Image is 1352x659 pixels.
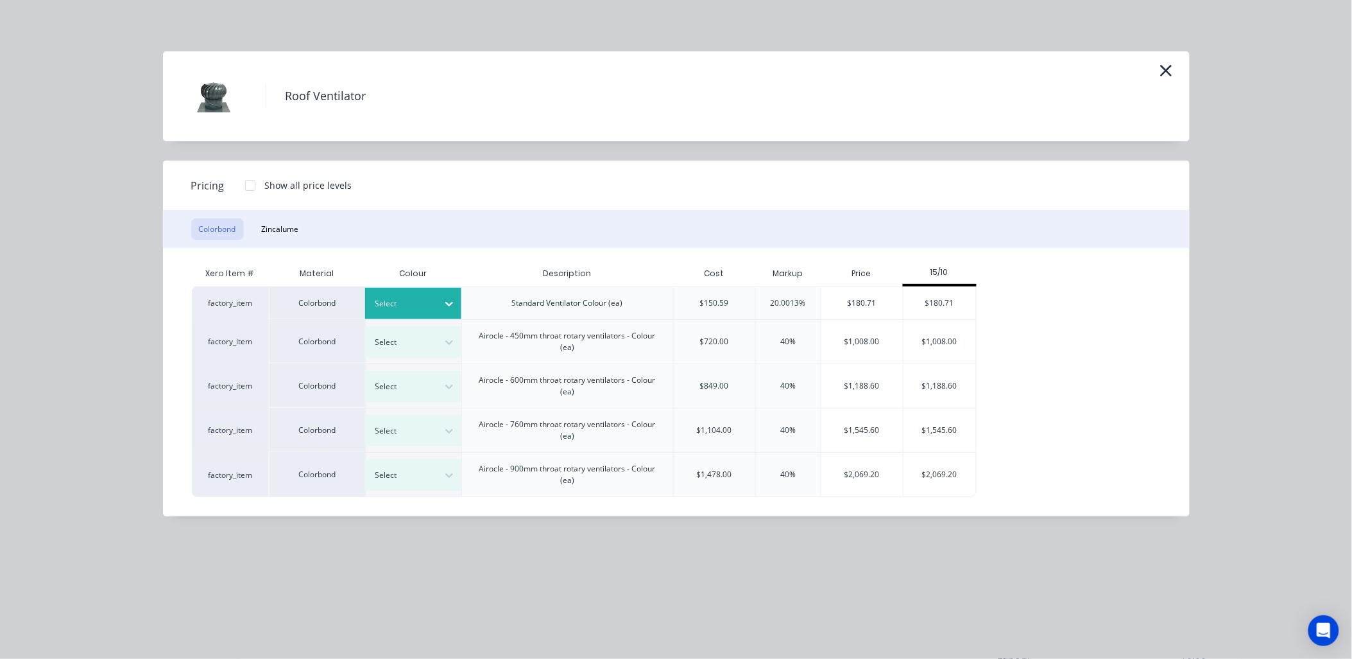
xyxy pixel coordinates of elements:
[903,409,976,452] div: $1,545.60
[191,218,244,240] button: Colorbond
[903,287,976,319] div: $180.71
[903,320,976,364] div: $1,008.00
[192,261,269,286] div: Xero Item #
[472,463,663,486] div: Airocle - 900mm throat rotary ventilators - Colour (ea)
[821,409,903,452] div: $1,545.60
[269,286,365,319] div: Colorbond
[265,179,352,192] div: Show all price levels
[269,319,365,364] div: Colorbond
[903,453,976,496] div: $2,069.20
[192,286,269,319] div: factory_item
[697,469,732,480] div: $1,478.00
[821,261,903,286] div: Price
[192,408,269,452] div: factory_item
[755,261,821,286] div: Markup
[472,330,663,353] div: Airocle - 450mm throat rotary ventilators - Colour (ea)
[780,425,796,436] div: 40%
[182,64,246,128] img: Roof Ventilator
[771,297,806,309] div: 20.0013%
[192,364,269,408] div: factory_item
[700,380,729,392] div: $849.00
[192,452,269,497] div: factory_item
[673,261,755,286] div: Cost
[821,364,903,408] div: $1,188.60
[821,453,903,496] div: $2,069.20
[269,452,365,497] div: Colorbond
[903,364,976,408] div: $1,188.60
[254,218,307,240] button: Zincalume
[269,261,365,286] div: Material
[700,336,729,347] div: $720.00
[269,408,365,452] div: Colorbond
[191,178,225,193] span: Pricing
[697,425,732,436] div: $1,104.00
[780,469,796,480] div: 40%
[1308,615,1339,646] div: Open Intercom Messenger
[780,336,796,347] div: 40%
[472,419,663,442] div: Airocle - 760mm throat rotary ventilators - Colour (ea)
[700,297,729,309] div: $150.59
[365,261,461,286] div: Colour
[903,267,977,278] div: 15/10
[821,287,903,319] div: $180.71
[821,320,903,364] div: $1,008.00
[192,319,269,364] div: factory_item
[269,364,365,408] div: Colorbond
[472,374,663,398] div: Airocle - 600mm throat rotary ventilators - Colour (ea)
[533,258,601,290] div: Description
[266,84,386,109] h4: Roof Ventilator
[512,297,623,309] div: Standard Ventilator Colour (ea)
[780,380,796,392] div: 40%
